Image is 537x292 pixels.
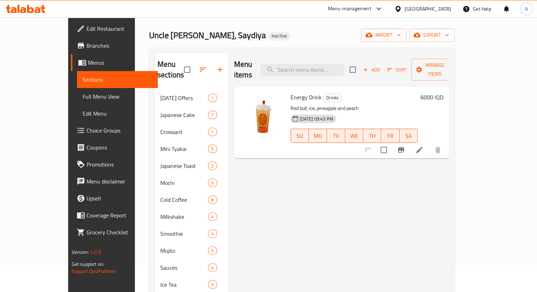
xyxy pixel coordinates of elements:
a: Coverage Report [71,207,158,224]
div: items [208,162,217,170]
span: Japanese Cake [160,111,208,119]
button: FR [381,129,399,143]
div: items [208,111,217,119]
div: Mochi9 [155,174,228,191]
div: Ramadan Offers [160,94,208,102]
span: Coverage Report [86,211,152,220]
span: Mojito [160,246,208,255]
span: Energy Drink [291,92,322,103]
span: Sections [83,75,152,84]
span: Cold Coffee [160,195,208,204]
a: Sections [77,71,158,88]
span: FR [384,131,396,141]
span: Smoothie [160,229,208,238]
button: Add section [211,61,228,78]
span: Menu disclaimer [86,177,152,186]
div: Milkshake4 [155,208,228,225]
span: Promotions [86,160,152,169]
span: Select section [345,62,360,77]
button: Add [360,64,383,75]
span: TU [330,131,342,141]
span: Add [362,66,381,74]
span: SA [402,131,415,141]
a: Edit Menu [77,105,158,122]
p: Red bull, ice, pineapple and peach [291,104,418,113]
button: import [361,29,406,42]
a: Coupons [71,139,158,156]
span: Sort items [383,64,411,75]
div: Mochi [160,179,208,187]
a: Grocery Checklist [71,224,158,241]
div: [DATE] Offers1 [155,89,228,106]
button: delete [429,141,446,158]
div: Croissant [160,128,208,136]
span: Ice Tea [160,280,208,289]
div: items [208,246,217,255]
div: Mini Tyakai5 [155,140,228,157]
span: Japanese Toast [160,162,208,170]
span: Sauces [160,263,208,272]
a: Support.OpsPlatform [72,267,117,276]
span: Inactive [269,33,290,39]
div: Smoothie4 [155,225,228,242]
span: [DATE] Offers [160,94,208,102]
button: TH [363,129,381,143]
a: Full Menu View [77,88,158,105]
a: Choice Groups [71,122,158,139]
a: Menu disclaimer [71,173,158,190]
span: Edit Menu [83,109,152,118]
button: SA [400,129,418,143]
div: [GEOGRAPHIC_DATA] [405,5,451,13]
span: 4 [208,264,216,271]
img: Energy Drink [240,92,285,138]
button: SU [291,129,309,143]
div: Croissant1 [155,123,228,140]
div: Drinks [323,94,342,102]
button: WE [345,129,363,143]
span: Select all sections [180,62,195,77]
div: items [208,94,217,102]
button: Sort [386,64,408,75]
span: 7 [208,112,216,118]
div: Sauces4 [155,259,228,276]
span: export [415,31,449,40]
span: 4 [208,214,216,220]
span: Version: [72,247,89,257]
div: items [208,263,217,272]
input: search [261,64,344,76]
span: A [525,5,528,13]
span: Edit Restaurant [86,24,152,33]
a: Promotions [71,156,158,173]
span: 1 [208,95,216,101]
div: Mojito5 [155,242,228,259]
span: Manage items [417,61,453,78]
span: Milkshake [160,212,208,221]
span: Sort [387,66,407,74]
span: Add item [360,64,383,75]
div: Cold Coffee8 [155,191,228,208]
span: 5 [208,146,216,152]
span: Menus [88,58,152,67]
a: Upsell [71,190,158,207]
div: items [208,128,217,136]
div: items [208,280,217,289]
h2: Menu items [234,59,252,80]
button: MO [309,129,327,143]
a: Edit menu item [415,146,424,154]
button: Manage items [411,59,459,81]
span: TH [366,131,378,141]
span: Drinks [323,94,341,102]
span: MO [312,131,324,141]
span: 5 [208,247,216,254]
span: Get support on: [72,259,104,269]
span: import [367,31,401,40]
button: export [409,29,455,42]
div: Menu-management [328,5,371,13]
div: Mini Tyakai [160,145,208,153]
span: Sort sections [195,61,211,78]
